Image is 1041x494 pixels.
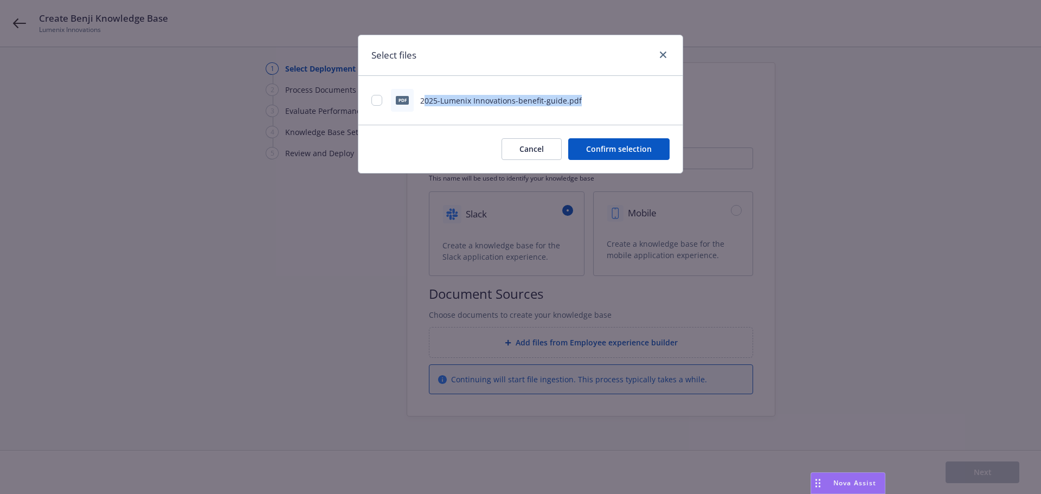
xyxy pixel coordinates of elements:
[657,48,670,61] a: close
[811,473,825,493] div: Drag to move
[568,138,670,160] button: Confirm selection
[811,472,885,494] button: Nova Assist
[371,48,416,62] h1: Select files
[396,96,409,104] span: pdf
[833,478,876,487] span: Nova Assist
[420,95,582,106] span: 2025-Lumenix Innovations-benefit-guide.pdf
[502,138,562,160] button: Cancel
